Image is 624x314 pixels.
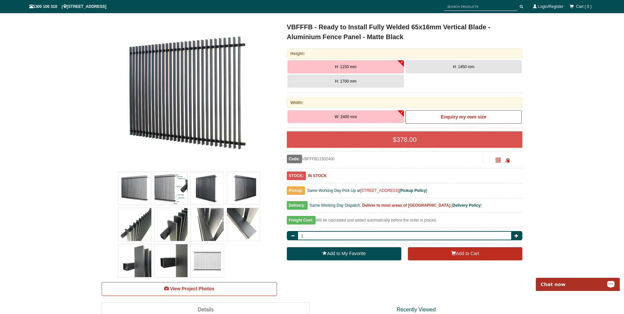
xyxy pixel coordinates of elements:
[287,155,302,163] span: Code:
[287,171,306,180] span: STOCK:
[505,158,510,163] span: Click to copy the URL
[441,114,486,119] b: Enquiry my own size
[191,172,224,205] img: VBFFFB - Ready to Install Fully Welded 65x16mm Vertical Blade - Aluminium Fence Panel - Matte Black
[155,172,187,205] img: VBFFFB - Ready to Install Fully Welded 65x16mm Vertical Blade - Aluminium Fence Panel - Matte Black
[335,115,357,119] span: W: 2400 mm
[452,203,480,208] a: Delivery Policy
[307,188,427,193] span: Same Working Day Pick Up at [ ]
[287,216,523,228] div: Will be calculated and added automatically before the order is placed.
[287,97,523,108] div: Width:
[453,65,474,69] span: H: 1450 mm
[362,203,451,208] b: Deliver to most areas of [GEOGRAPHIC_DATA].
[287,60,404,73] button: H: 1150 mm
[405,60,522,73] button: H: 1450 mm
[532,270,624,291] iframe: LiveChat chat widget
[227,208,260,241] img: VBFFFB - Ready to Install Fully Welded 65x16mm Vertical Blade - Aluminium Fence Panel - Matte Black
[496,159,501,163] a: Click to enlarge and scan to share.
[287,48,523,59] div: Height:
[335,65,356,69] span: H: 1150 mm
[287,110,404,123] button: W: 2400 mm
[538,4,563,9] a: Login/Register
[287,155,483,163] div: VBFFFB11502400
[400,188,426,193] a: Pickup Policy
[191,208,224,241] img: VBFFFB - Ready to Install Fully Welded 65x16mm Vertical Blade - Aluminium Fence Panel - Matte Black
[287,131,523,148] div: $
[287,22,523,42] h1: VBFFFB - Ready to Install Fully Welded 65x16mm Vertical Blade - Aluminium Fence Panel - Matte Black
[335,79,356,84] span: H: 1700 mm
[191,244,224,277] img: VBFFFB - Ready to Install Fully Welded 65x16mm Vertical Blade - Aluminium Fence Panel - Matte Black
[408,247,522,260] button: Add to Cart
[155,208,187,241] img: VBFFFB - Ready to Install Fully Welded 65x16mm Vertical Blade - Aluminium Fence Panel - Matte Black
[102,282,277,296] a: View Project Photos
[227,172,260,205] img: VBFFFB - Ready to Install Fully Welded 65x16mm Vertical Blade - Aluminium Fence Panel - Matte Black
[287,216,315,224] span: Freight Cost:
[29,4,107,9] span: 1300 100 310 | [STREET_ADDRESS]
[102,22,276,167] a: VBFFFB - Ready to Install Fully Welded 65x16mm Vertical Blade - Aluminium Fence Panel - Matte Bla...
[576,4,591,9] span: Cart ( 0 )
[155,244,187,277] img: VBFFFB - Ready to Install Fully Welded 65x16mm Vertical Blade - Aluminium Fence Panel - Matte Black
[287,201,523,213] div: [ ]
[170,286,214,291] span: View Project Photos
[310,203,361,208] span: Same Working Day Dispatch.
[444,3,517,11] input: SEARCH PRODUCTS
[287,186,305,195] span: Pickup:
[287,201,308,210] span: Delivery:
[118,244,151,277] img: VBFFFB - Ready to Install Fully Welded 65x16mm Vertical Blade - Aluminium Fence Panel - Matte Black
[118,172,151,205] img: VBFFFB - Ready to Install Fully Welded 65x16mm Vertical Blade - Aluminium Fence Panel - Matte Black
[360,188,399,193] a: [STREET_ADDRESS]
[287,75,404,88] button: H: 1700 mm
[118,208,151,241] img: VBFFFB - Ready to Install Fully Welded 65x16mm Vertical Blade - Aluminium Fence Panel - Matte Black
[117,22,262,167] img: VBFFFB - Ready to Install Fully Welded 65x16mm Vertical Blade - Aluminium Fence Panel - Matte Bla...
[405,110,522,124] a: Enquiry my own size
[287,247,401,260] a: Add to My Favorite
[308,173,327,178] b: IN STOCK
[396,136,416,143] span: 378.00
